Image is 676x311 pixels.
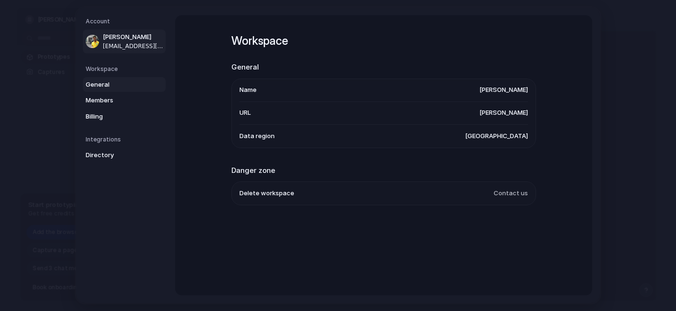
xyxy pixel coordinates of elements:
[103,32,164,42] span: [PERSON_NAME]
[479,109,528,118] span: [PERSON_NAME]
[465,131,528,141] span: [GEOGRAPHIC_DATA]
[239,189,294,199] span: Delete workspace
[231,32,536,50] h1: Workspace
[83,148,166,163] a: Directory
[239,86,257,95] span: Name
[479,86,528,95] span: [PERSON_NAME]
[86,17,166,26] h5: Account
[231,165,536,176] h2: Danger zone
[83,30,166,53] a: [PERSON_NAME][EMAIL_ADDRESS][DOMAIN_NAME]
[239,131,275,141] span: Data region
[86,80,147,90] span: General
[239,109,251,118] span: URL
[83,77,166,92] a: General
[86,150,147,160] span: Directory
[83,109,166,124] a: Billing
[86,65,166,73] h5: Workspace
[86,112,147,121] span: Billing
[494,189,528,199] span: Contact us
[231,62,536,73] h2: General
[86,96,147,105] span: Members
[86,135,166,144] h5: Integrations
[83,93,166,108] a: Members
[103,42,164,50] span: [EMAIL_ADDRESS][DOMAIN_NAME]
